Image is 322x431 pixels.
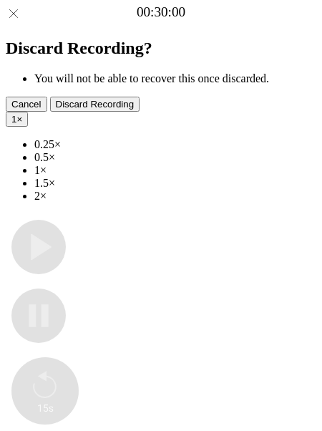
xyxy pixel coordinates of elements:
[34,190,316,203] li: 2×
[6,39,316,58] h2: Discard Recording?
[34,151,316,164] li: 0.5×
[34,164,316,177] li: 1×
[6,112,28,127] button: 1×
[6,97,47,112] button: Cancel
[137,4,185,20] a: 00:30:00
[34,138,316,151] li: 0.25×
[34,72,316,85] li: You will not be able to recover this once discarded.
[50,97,140,112] button: Discard Recording
[11,114,16,125] span: 1
[34,177,316,190] li: 1.5×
